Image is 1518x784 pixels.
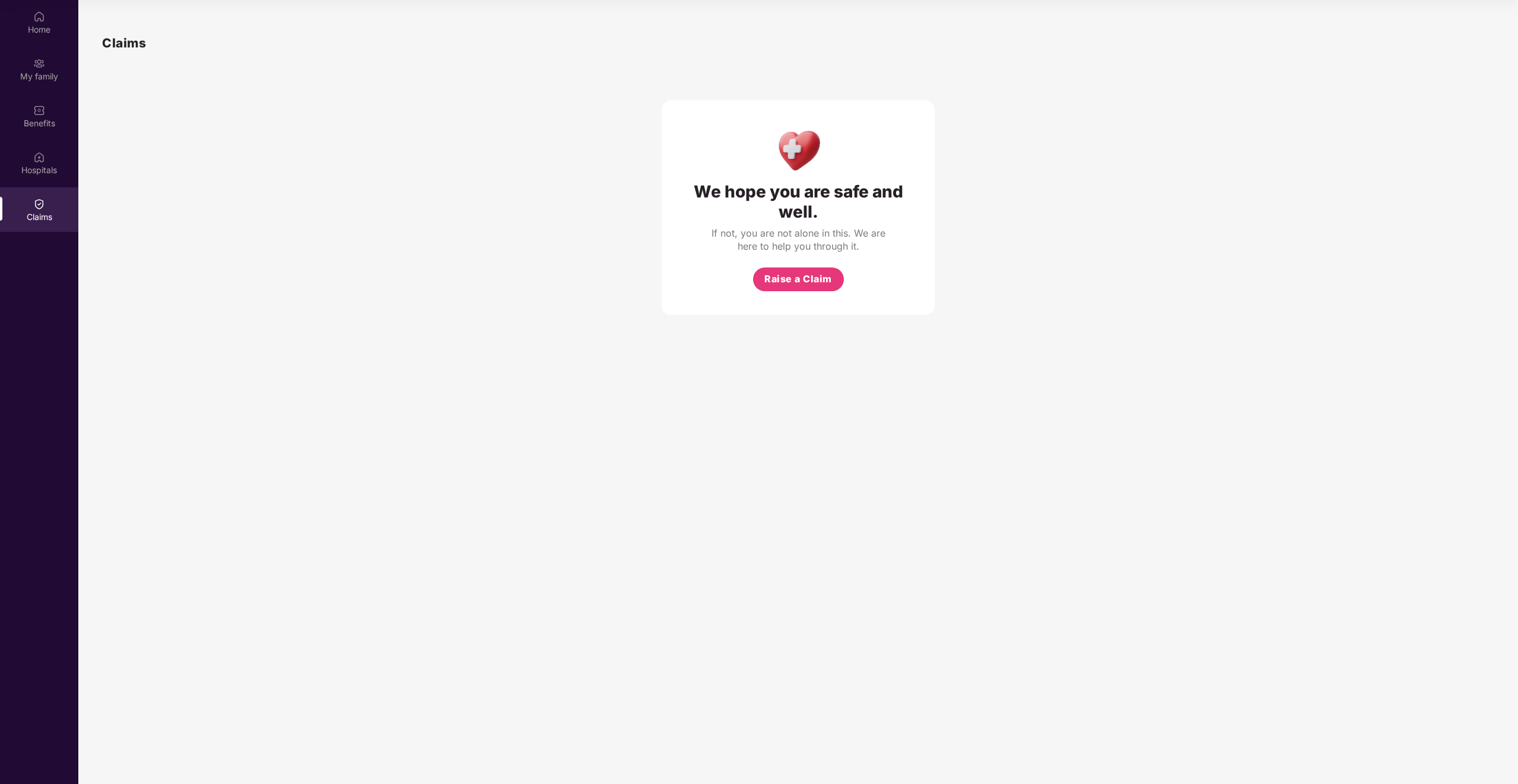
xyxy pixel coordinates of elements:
img: svg+xml;base64,PHN2ZyBpZD0iQ2xhaW0iIHhtbG5zPSJodHRwOi8vd3d3LnczLm9yZy8yMDAwL3N2ZyIgd2lkdGg9IjIwIi... [33,198,45,210]
img: svg+xml;base64,PHN2ZyB3aWR0aD0iMjAiIGhlaWdodD0iMjAiIHZpZXdCb3g9IjAgMCAyMCAyMCIgZmlsbD0ibm9uZSIgeG... [33,58,45,69]
img: svg+xml;base64,PHN2ZyBpZD0iQmVuZWZpdHMiIHhtbG5zPSJodHRwOi8vd3d3LnczLm9yZy8yMDAwL3N2ZyIgd2lkdGg9Ij... [33,104,45,116]
div: We hope you are safe and well. [685,181,911,222]
img: svg+xml;base64,PHN2ZyBpZD0iSG9zcGl0YWxzIiB4bWxucz0iaHR0cDovL3d3dy53My5vcmcvMjAwMC9zdmciIHdpZHRoPS... [33,151,45,163]
span: Raise a Claim [764,272,832,286]
div: If not, you are not alone in this. We are here to help you through it. [709,227,887,253]
img: Health Care [773,124,824,176]
button: Raise a Claim [753,267,844,291]
img: svg+xml;base64,PHN2ZyBpZD0iSG9tZSIgeG1sbnM9Imh0dHA6Ly93d3cudzMub3JnLzIwMDAvc3ZnIiB3aWR0aD0iMjAiIG... [33,11,45,23]
h1: Claims [102,33,146,53]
